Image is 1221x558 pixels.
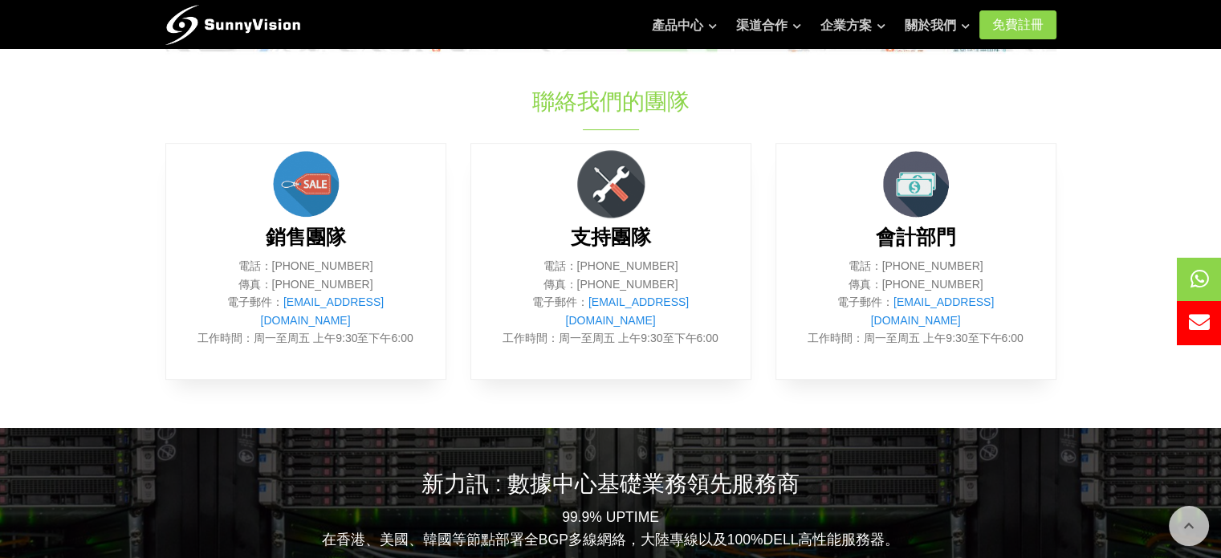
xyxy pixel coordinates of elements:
[905,9,970,41] a: 關於我們
[736,9,801,41] a: 渠道合作
[165,468,1056,499] h2: 新力訊 : 數據中心基礎業務領先服務商
[876,144,956,224] img: money.png
[260,295,384,326] a: [EMAIL_ADDRESS][DOMAIN_NAME]
[876,226,956,248] b: 會計部門
[979,10,1056,39] a: 免費註冊
[266,226,346,248] b: 銷售團隊
[266,144,346,224] img: sales.png
[165,506,1056,551] p: 99.9% UPTIME 在香港、美國、韓國等節點部署全BGP多線網絡，大陸專線以及100%DELL高性能服務器。
[571,144,651,224] img: flat-repair-tools.png
[652,9,717,41] a: 產品中心
[190,257,421,347] p: 電話：[PHONE_NUMBER] 傳真：[PHONE_NUMBER] 電子郵件： 工作時間：周一至周五 上午9:30至下午6:00
[344,86,878,117] h1: 聯絡我們的團隊
[571,226,651,248] b: 支持團隊
[800,257,1032,347] p: 電話：[PHONE_NUMBER] 傳真：[PHONE_NUMBER] 電子郵件： 工作時間：周一至周五 上午9:30至下午6:00
[820,9,885,41] a: 企業方案
[495,257,726,347] p: 電話：[PHONE_NUMBER] 傳真：[PHONE_NUMBER] 電子郵件： 工作時間：周一至周五 上午9:30至下午6:00
[565,295,689,326] a: [EMAIL_ADDRESS][DOMAIN_NAME]
[870,295,994,326] a: [EMAIL_ADDRESS][DOMAIN_NAME]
